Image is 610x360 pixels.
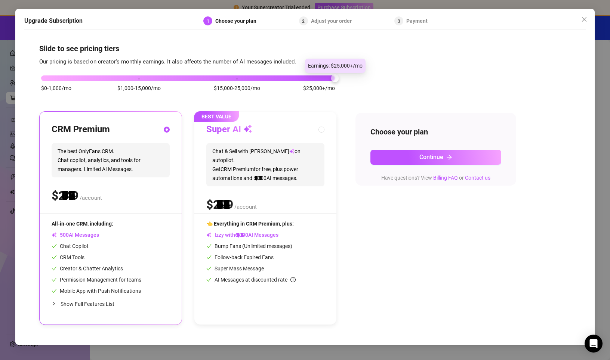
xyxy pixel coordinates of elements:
[194,111,239,122] span: BEST VALUE
[206,255,212,260] span: check
[52,288,141,294] span: Mobile App with Push Notifications
[206,198,233,212] span: $
[406,16,428,25] div: Payment
[465,175,490,181] a: Contact us
[52,277,141,283] span: Permission Management for teams
[381,175,490,181] span: Have questions? View or
[52,124,110,136] h3: CRM Premium
[52,301,56,306] span: collapsed
[578,13,590,25] button: Close
[206,143,324,186] span: Chat & Sell with [PERSON_NAME] on autopilot. Get CRM Premium for free, plus power automations and...
[206,243,292,249] span: Bump Fans (Unlimited messages)
[446,154,452,160] span: arrow-right
[206,254,274,260] span: Follow-back Expired Fans
[52,189,78,203] span: $
[117,84,161,92] span: $1,000-15,000/mo
[39,43,571,54] h4: Slide to see pricing tiers
[52,266,123,271] span: Creator & Chatter Analytics
[52,277,57,282] span: check
[52,243,89,249] span: Chat Copilot
[370,150,501,165] button: Continuearrow-right
[206,266,212,271] span: check
[433,175,458,181] a: Billing FAQ
[206,232,278,238] span: Izzy with AI Messages
[206,277,212,282] span: check
[206,243,212,249] span: check
[206,124,252,136] h3: Super AI
[52,143,170,177] span: The best OnlyFans CRM. Chat copilot, analytics, and tools for managers. Limited AI Messages.
[52,243,57,249] span: check
[61,301,114,307] span: Show Full Features List
[206,221,294,227] span: 👈 Everything in CRM Premium, plus:
[52,295,170,313] div: Show Full Features List
[581,16,587,22] span: close
[303,84,335,92] span: $25,000+/mo
[52,266,57,271] span: check
[234,204,257,210] span: /account
[52,254,84,260] span: CRM Tools
[207,19,209,24] span: 1
[52,288,57,294] span: check
[370,127,501,137] h4: Choose your plan
[206,266,264,271] span: Super Mass Message
[311,16,356,25] div: Adjust your order
[41,84,71,92] span: $0-1,000/mo
[52,221,113,227] span: All-in-one CRM, including:
[302,19,305,24] span: 2
[52,232,99,238] span: AI Messages
[215,277,296,283] span: AI Messages at discounted rate
[215,16,261,25] div: Choose your plan
[419,153,443,161] span: Continue
[52,255,57,260] span: check
[214,84,260,92] span: $15,000-25,000/mo
[585,335,603,353] div: Open Intercom Messenger
[290,277,296,282] span: info-circle
[578,16,590,22] span: Close
[24,16,83,25] h5: Upgrade Subscription
[398,19,400,24] span: 3
[80,195,102,201] span: /account
[305,59,366,73] div: Earnings: $25,000+/mo
[39,58,296,65] span: Our pricing is based on creator's monthly earnings. It also affects the number of AI messages inc...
